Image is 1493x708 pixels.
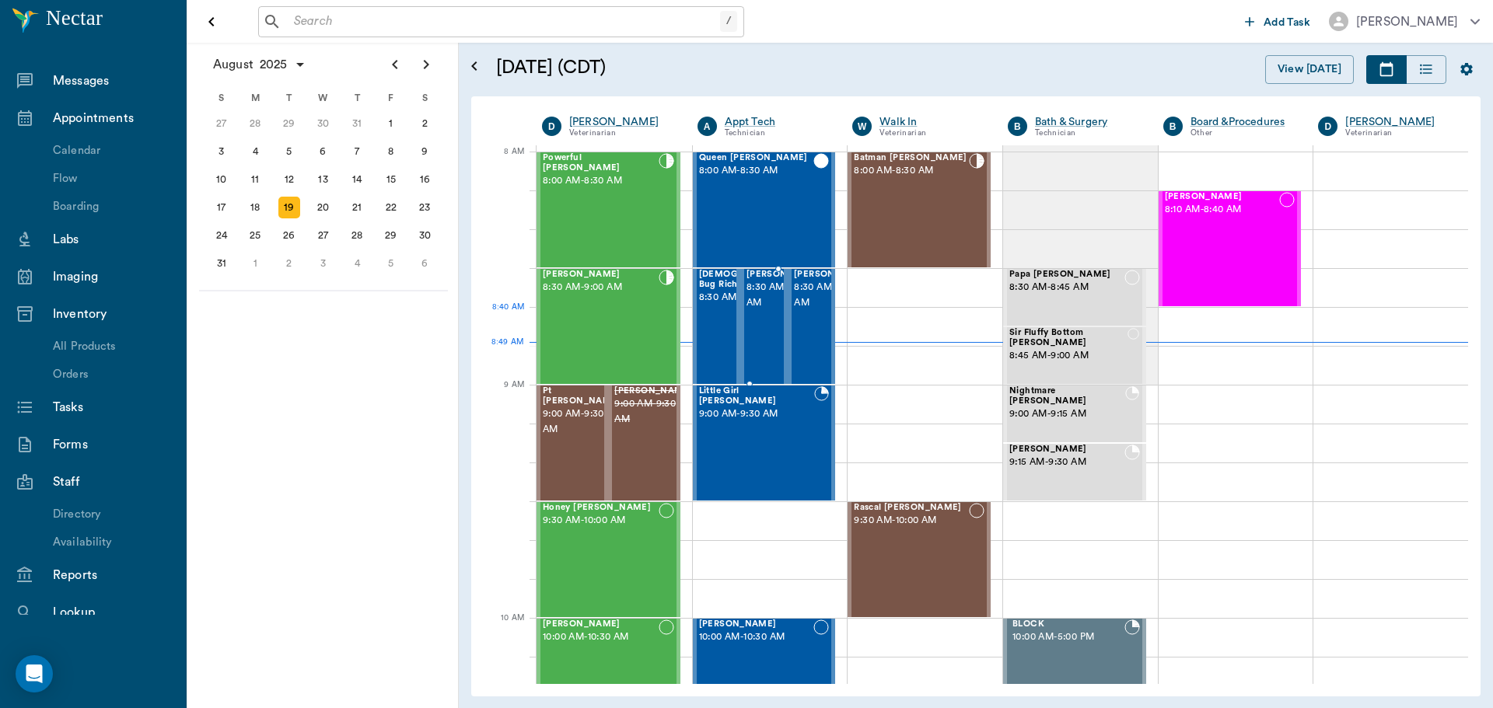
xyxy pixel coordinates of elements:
[1003,268,1146,326] div: NOT_CONFIRMED, 8:30 AM - 8:45 AM
[16,655,53,692] div: Open Intercom Messenger
[53,142,180,159] div: Calendar
[244,141,266,162] div: Monday, August 4, 2025
[53,398,170,417] div: Tasks
[543,270,659,280] span: [PERSON_NAME]
[879,114,984,130] a: Walk In
[346,253,368,274] div: Thursday, September 4, 2025
[1035,127,1140,140] div: Technician
[278,113,300,134] div: Tuesday, July 29, 2025
[725,127,830,140] div: Technician
[543,280,659,295] span: 8:30 AM - 9:00 AM
[1009,445,1124,455] span: [PERSON_NAME]
[346,113,368,134] div: Thursday, July 31, 2025
[53,534,180,551] div: Availability
[53,435,170,454] div: Forms
[244,113,266,134] div: Monday, July 28, 2025
[1165,202,1280,218] span: 8:10 AM - 8:40 AM
[346,141,368,162] div: Thursday, August 7, 2025
[614,386,692,396] span: [PERSON_NAME]
[414,253,435,274] div: Saturday, September 6, 2025
[1003,443,1146,501] div: BOOKED, 9:15 AM - 9:30 AM
[244,253,266,274] div: Monday, September 1, 2025
[53,267,170,286] div: Imaging
[465,37,484,96] button: Open calendar
[537,501,680,618] div: NOT_CONFIRMED, 9:30 AM - 10:00 AM
[278,253,300,274] div: Tuesday, September 2, 2025
[848,152,991,268] div: CHECKED_IN, 8:00 AM - 8:30 AM
[211,225,233,246] div: Sunday, August 24, 2025
[1012,619,1124,630] span: BLOCK
[53,338,180,355] div: All Products
[794,280,872,311] span: 8:30 AM - 9:00 AM
[244,169,266,190] div: Monday, August 11, 2025
[699,270,805,290] span: [DEMOGRAPHIC_DATA] Bug Rich
[484,377,524,416] div: 9 AM
[698,117,717,136] div: A
[1345,114,1450,130] div: [PERSON_NAME]
[53,109,170,127] div: Appointments
[854,503,969,513] span: Rascal [PERSON_NAME]
[484,144,524,183] div: 8 AM
[788,268,835,385] div: CHECKED_IN, 8:30 AM - 9:00 AM
[1239,7,1316,36] button: Add Task
[211,141,233,162] div: Sunday, August 3, 2025
[288,11,720,33] input: Search
[211,113,233,134] div: Sunday, July 27, 2025
[278,141,300,162] div: Tuesday, August 5, 2025
[205,49,314,80] button: August2025
[794,270,872,280] span: [PERSON_NAME]
[414,197,435,218] div: Saturday, August 23, 2025
[1345,127,1450,140] div: Veterinarian
[53,473,170,491] div: Staff
[374,86,408,110] div: F
[699,163,814,179] span: 8:00 AM - 8:30 AM
[340,86,374,110] div: T
[1035,114,1140,130] a: Bath & Surgery
[306,86,341,110] div: W
[543,630,659,645] span: 10:00 AM - 10:30 AM
[205,86,239,110] div: S
[1003,385,1146,443] div: BOOKED, 9:00 AM - 9:15 AM
[725,114,830,130] a: Appt Tech
[53,305,170,323] div: Inventory
[1191,127,1295,140] div: Other
[1191,114,1295,130] a: Board &Procedures
[1009,348,1128,364] span: 8:45 AM - 9:00 AM
[53,366,180,383] div: Orders
[537,385,608,501] div: BOOKED, 9:00 AM - 9:30 AM
[854,163,969,179] span: 8:00 AM - 8:30 AM
[313,169,334,190] div: Wednesday, August 13, 2025
[1163,117,1183,136] div: B
[543,153,659,173] span: Powerful [PERSON_NAME]
[1009,270,1124,280] span: Papa [PERSON_NAME]
[543,386,621,406] span: Pt [PERSON_NAME]
[537,268,680,385] div: CHECKED_IN, 8:30 AM - 9:00 AM
[196,6,227,37] button: Open drawer
[484,610,524,649] div: 10 AM
[414,225,435,246] div: Saturday, August 30, 2025
[53,170,180,187] div: Flow
[53,603,170,622] div: Lookup
[210,54,257,75] span: August
[346,225,368,246] div: Thursday, August 28, 2025
[380,113,402,134] div: Friday, August 1, 2025
[46,2,173,35] h6: Nectar
[537,152,680,268] div: CHECKED_IN, 8:00 AM - 8:30 AM
[346,197,368,218] div: Thursday, August 21, 2025
[53,71,170,90] div: Messages
[699,406,815,422] span: 9:00 AM - 9:30 AM
[380,197,402,218] div: Friday, August 22, 2025
[211,197,233,218] div: Sunday, August 17, 2025
[1009,386,1125,406] span: Nightmare [PERSON_NAME]
[414,141,435,162] div: Saturday, August 9, 2025
[313,225,334,246] div: Wednesday, August 27, 2025
[411,49,442,80] button: Next page
[313,113,334,134] div: Wednesday, July 30, 2025
[608,385,680,501] div: CANCELED, 9:00 AM - 9:30 AM
[543,503,659,513] span: Honey [PERSON_NAME]
[699,153,814,163] span: Queen [PERSON_NAME]
[272,86,306,110] div: T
